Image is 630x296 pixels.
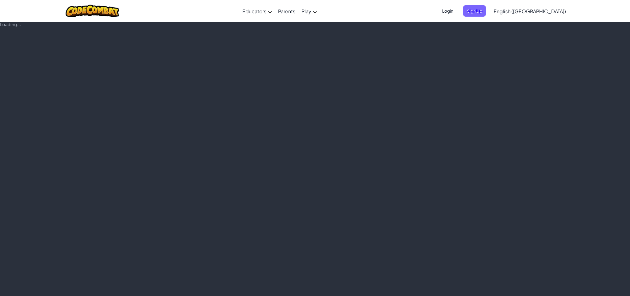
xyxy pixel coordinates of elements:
button: Sign Up [463,5,486,17]
span: English ([GEOGRAPHIC_DATA]) [494,8,566,14]
a: Play [298,3,320,19]
a: Parents [275,3,298,19]
button: Login [438,5,457,17]
img: CodeCombat logo [66,5,119,17]
a: Educators [239,3,275,19]
span: Educators [242,8,266,14]
span: Play [301,8,311,14]
a: English ([GEOGRAPHIC_DATA]) [491,3,569,19]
